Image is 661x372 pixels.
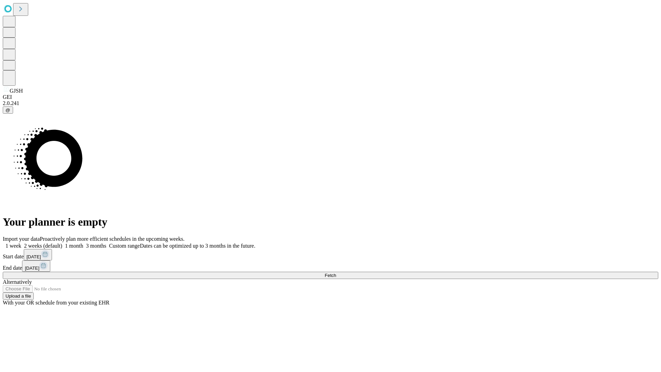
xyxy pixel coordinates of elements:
span: Custom range [109,243,140,249]
div: 2.0.241 [3,100,658,106]
span: Alternatively [3,279,32,285]
span: GJSH [10,88,23,94]
span: 1 month [65,243,83,249]
div: End date [3,260,658,272]
span: 1 week [6,243,21,249]
span: Import your data [3,236,40,242]
span: Fetch [325,273,336,278]
button: Fetch [3,272,658,279]
button: @ [3,106,13,114]
span: [DATE] [27,254,41,259]
div: Start date [3,249,658,260]
span: @ [6,107,10,113]
span: 3 months [86,243,106,249]
h1: Your planner is empty [3,216,658,228]
button: [DATE] [22,260,50,272]
button: [DATE] [24,249,52,260]
span: Dates can be optimized up to 3 months in the future. [140,243,255,249]
div: GEI [3,94,658,100]
span: [DATE] [25,266,39,271]
span: 2 weeks (default) [24,243,62,249]
span: With your OR schedule from your existing EHR [3,300,109,306]
span: Proactively plan more efficient schedules in the upcoming weeks. [40,236,185,242]
button: Upload a file [3,292,34,300]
